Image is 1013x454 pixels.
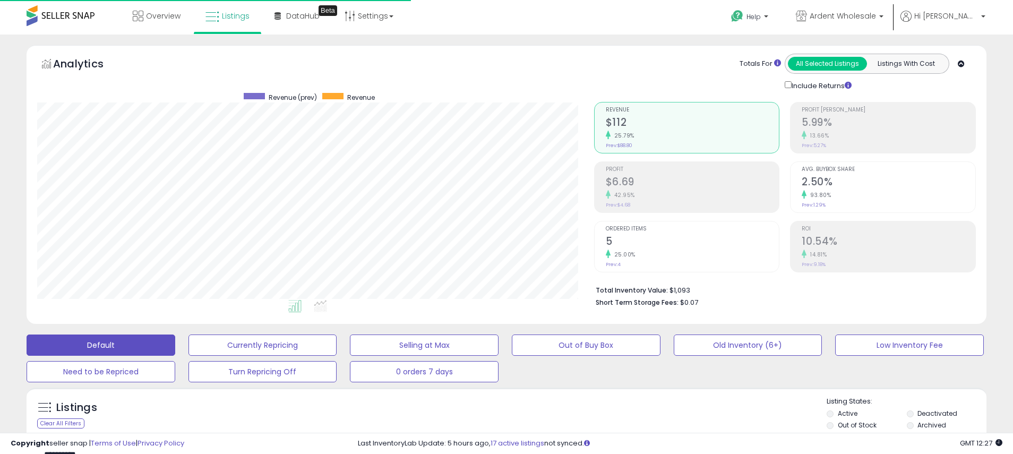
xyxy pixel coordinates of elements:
div: Clear All Filters [37,418,84,429]
small: 14.81% [806,251,827,259]
button: All Selected Listings [788,57,867,71]
button: Selling at Max [350,335,499,356]
a: Terms of Use [91,438,136,448]
label: Active [838,409,857,418]
span: ROI [802,226,975,232]
div: seller snap | | [11,439,184,449]
small: 25.79% [611,132,634,140]
small: 13.66% [806,132,829,140]
small: 93.80% [806,191,831,199]
h5: Analytics [53,56,124,74]
a: Hi [PERSON_NAME] [900,11,985,35]
span: DataHub [286,11,320,21]
small: Prev: $4.68 [606,202,630,208]
button: Need to be Repriced [27,361,175,382]
small: Prev: 9.18% [802,261,826,268]
button: 0 orders 7 days [350,361,499,382]
h2: 5 [606,235,779,250]
button: Out of Buy Box [512,335,660,356]
div: Last InventoryLab Update: 5 hours ago, not synced. [358,439,1002,449]
label: Archived [917,421,946,430]
span: Profit [606,167,779,173]
span: Avg. Buybox Share [802,167,975,173]
label: Deactivated [917,409,957,418]
button: Listings With Cost [866,57,946,71]
button: Default [27,335,175,356]
h2: $112 [606,116,779,131]
span: Ordered Items [606,226,779,232]
span: Revenue [347,93,375,102]
small: 42.95% [611,191,635,199]
small: Prev: 5.27% [802,142,826,149]
h2: 2.50% [802,176,975,190]
label: Out of Stock [838,421,877,430]
span: $0.07 [680,297,698,307]
h2: 10.54% [802,235,975,250]
span: Revenue (prev) [269,93,317,102]
small: Prev: 1.29% [802,202,826,208]
span: Listings [222,11,250,21]
div: Totals For [740,59,781,69]
li: $1,093 [596,283,968,296]
span: Profit [PERSON_NAME] [802,107,975,113]
span: Help [746,12,761,21]
small: 25.00% [611,251,636,259]
a: Help [723,2,779,35]
b: Total Inventory Value: [596,286,668,295]
button: Old Inventory (6+) [674,335,822,356]
div: Include Returns [777,79,864,91]
button: Turn Repricing Off [188,361,337,382]
small: Prev: 4 [606,261,621,268]
span: Hi [PERSON_NAME] [914,11,978,21]
span: Ardent Wholesale [810,11,876,21]
button: Currently Repricing [188,335,337,356]
p: Listing States: [827,397,986,407]
b: Short Term Storage Fees: [596,298,679,307]
h5: Listings [56,400,97,415]
div: Tooltip anchor [319,5,337,16]
a: Privacy Policy [138,438,184,448]
strong: Copyright [11,438,49,448]
button: Low Inventory Fee [835,335,984,356]
small: Prev: $88.80 [606,142,632,149]
span: 2025-09-11 12:27 GMT [960,438,1002,448]
span: Overview [146,11,181,21]
a: 17 active listings [491,438,544,448]
i: Get Help [731,10,744,23]
h2: $6.69 [606,176,779,190]
h2: 5.99% [802,116,975,131]
span: Revenue [606,107,779,113]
